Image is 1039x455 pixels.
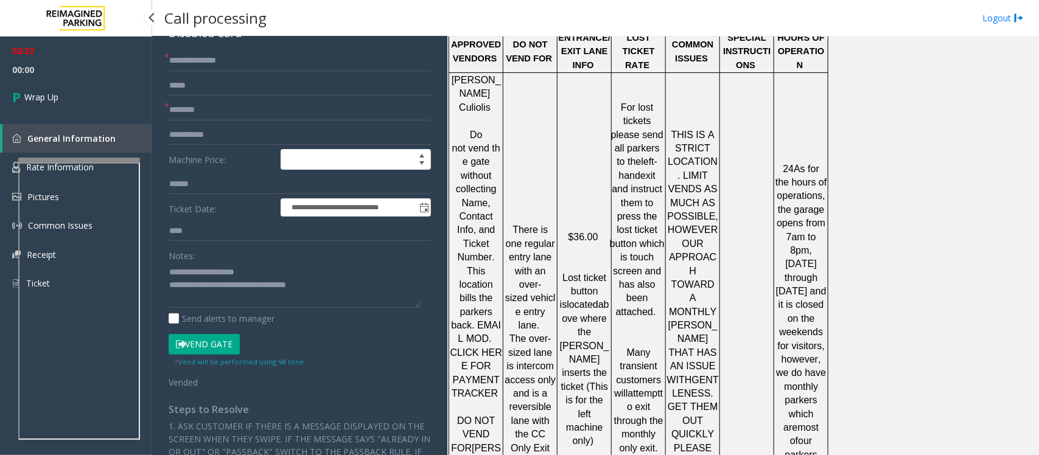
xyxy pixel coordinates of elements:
span: THIS IS A STRICT LOCATION. LIMIT VENDS AS MUCH AS POSSIBLE, [668,130,719,221]
span: ENTRANCE/EXIT LANE INFO [559,33,611,70]
img: 'icon' [12,221,22,231]
span: DO NOT VEND FOR [506,40,552,63]
span: most of [790,422,819,446]
span: left-hand [619,156,658,180]
a: General Information [2,124,152,153]
span: COMMON ISSUES [672,40,713,63]
h4: Steps to Resolve [169,404,431,415]
img: 'icon' [12,251,21,259]
label: Send alerts to manager [169,312,275,325]
span: For lost tickets please send all parkers to the [611,102,663,167]
label: Notes: [169,245,195,262]
small: Vend will be performed using 9# tone [175,357,304,366]
span: LOST TICKET RATE [623,33,655,70]
span: SPECIAL INSTRUCTIONS [723,33,771,70]
span: HOURS OF OPERATION [778,33,825,70]
span: HOWEVER OUR APPROACH TOWARD A MONTHLY [PERSON_NAME] THAT HAS AN ISSUE WITH [667,224,718,384]
span: located [567,299,598,310]
span: There is one regular entry lane with an over-sized vehicle entry lane. [505,224,556,330]
span: attempt [628,388,660,398]
span: Culiolis [459,102,491,113]
span: Decrease value [413,159,430,169]
img: 'icon' [12,134,21,143]
span: above where the [PERSON_NAME] inserts the ticket (This is for the left machine only) [560,299,609,446]
span: Many transient customers will [614,347,661,398]
span: exit and instruct them to press the lost ticket button which is touch screen and has also been at... [610,170,665,317]
span: [PERSON_NAME] [452,75,501,99]
span: Toggle popup [417,199,430,216]
span: Lost ticket button is [560,273,607,310]
span: APPROVED VENDORS [451,40,501,63]
span: Do not vend the gate without collecting Name, Contact Info, and Ticket Number. This location bill... [451,130,501,344]
span: $36.00 [568,232,598,242]
button: Vend Gate [169,334,240,355]
img: 'icon' [12,162,20,173]
img: 'icon' [12,193,21,201]
span: DO NOT VEND FOR [451,415,495,453]
span: Wrap Up [24,91,58,103]
label: Machine Price: [166,149,278,170]
span: GENTLENESS [673,375,719,398]
img: 'icon' [12,278,20,289]
span: Increase value [413,150,430,159]
span: Vended [169,377,198,388]
a: Logout [982,12,1024,24]
span: 24 [783,164,794,174]
img: logout [1014,12,1024,24]
span: General Information [27,133,116,144]
label: Ticket Date: [166,198,278,217]
h3: Call processing [158,3,273,33]
span: As for the hours of operations, the garage opens from 7am to 8pm, [DATE] through [DATE] and it is... [775,164,827,432]
a: CLICK HERE FOR PAYMENT TRACKER [450,348,502,398]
